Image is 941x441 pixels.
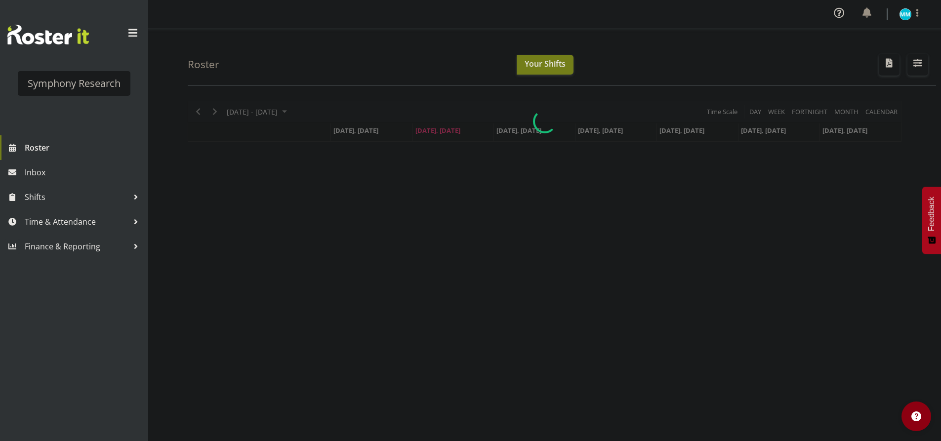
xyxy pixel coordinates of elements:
span: Feedback [927,197,936,231]
span: Time & Attendance [25,214,128,229]
img: Rosterit website logo [7,25,89,44]
span: Finance & Reporting [25,239,128,254]
img: help-xxl-2.png [911,411,921,421]
button: Download a PDF of the roster according to the set date range. [879,54,900,76]
button: Filter Shifts [907,54,928,76]
div: Symphony Research [28,76,121,91]
button: Feedback - Show survey [922,187,941,254]
h4: Roster [188,59,219,70]
span: Your Shifts [525,58,566,69]
span: Shifts [25,190,128,204]
span: Inbox [25,165,143,180]
img: murphy-mulholland11450.jpg [900,8,911,20]
span: Roster [25,140,143,155]
button: Your Shifts [517,55,573,75]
